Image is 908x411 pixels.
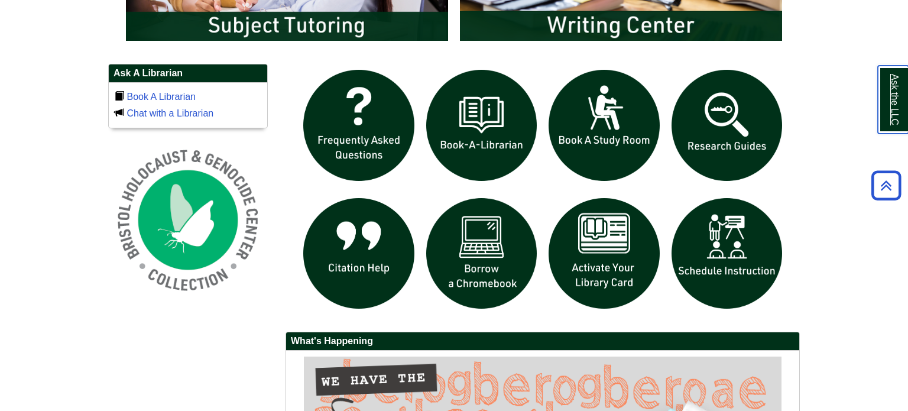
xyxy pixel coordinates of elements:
[297,192,420,315] img: citation help icon links to citation help guide page
[127,92,196,102] a: Book A Librarian
[543,64,666,187] img: book a study room icon links to book a study room web page
[666,192,789,315] img: For faculty. Schedule Library Instruction icon links to form.
[109,64,267,83] h2: Ask A Librarian
[666,64,789,187] img: Research Guides icon links to research guides web page
[297,64,788,320] div: slideshow
[286,332,799,351] h2: What's Happening
[297,64,420,187] img: frequently asked questions
[420,64,543,187] img: Book a Librarian icon links to book a librarian web page
[108,140,268,300] img: Holocaust and Genocide Collection
[867,177,905,193] a: Back to Top
[127,108,213,118] a: Chat with a Librarian
[543,192,666,315] img: activate Library Card icon links to form to activate student ID into library card
[420,192,543,315] img: Borrow a chromebook icon links to the borrow a chromebook web page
